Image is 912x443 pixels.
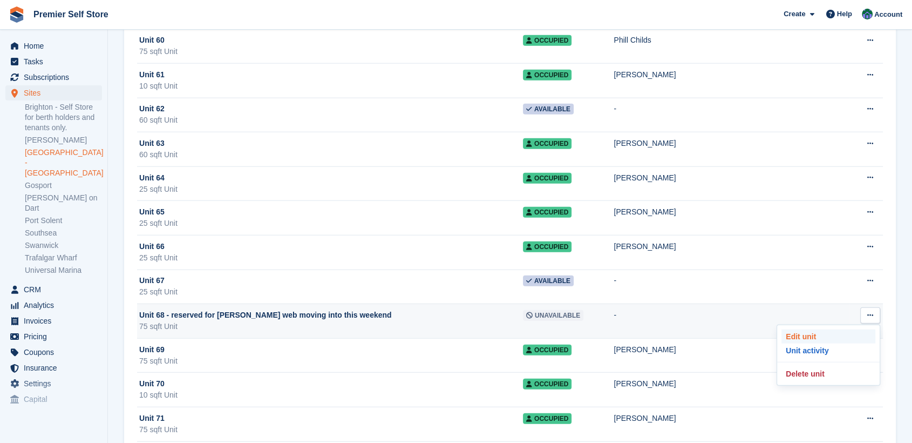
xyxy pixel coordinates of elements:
div: 75 sqft Unit [139,321,523,332]
span: Analytics [24,298,89,313]
a: Brighton - Self Store for berth holders and tenants only. [25,102,102,133]
span: Unit 67 [139,275,165,286]
span: Settings [24,376,89,391]
div: [PERSON_NAME] [614,172,849,184]
a: Port Solent [25,216,102,226]
td: - [614,98,849,132]
span: Storefront [10,416,107,427]
span: Unit 63 [139,138,165,149]
div: 75 sqft Unit [139,424,523,435]
a: menu [5,70,102,85]
a: Southsea [25,228,102,238]
a: Swanwick [25,240,102,251]
div: 75 sqft Unit [139,355,523,367]
span: Unit 65 [139,206,165,218]
div: [PERSON_NAME] [614,241,849,252]
a: Delete unit [781,367,875,381]
a: Edit unit [781,330,875,344]
a: menu [5,282,102,297]
span: Unit 71 [139,413,165,424]
div: 25 sqft Unit [139,218,523,229]
a: menu [5,313,102,328]
span: Coupons [24,345,89,360]
a: menu [5,360,102,375]
span: CRM [24,282,89,297]
span: Unavailable [523,310,583,321]
a: menu [5,54,102,69]
span: Occupied [523,70,571,80]
span: Occupied [523,345,571,355]
div: 75 sqft Unit [139,46,523,57]
span: Occupied [523,35,571,46]
div: [PERSON_NAME] [614,69,849,80]
span: Capital [24,392,89,407]
span: Unit 64 [139,172,165,184]
span: Account [874,9,902,20]
span: Available [523,104,574,115]
span: Unit 68 - reserved for [PERSON_NAME] web moving into this weekend [139,310,392,321]
span: Unit 60 [139,35,165,46]
div: 10 sqft Unit [139,390,523,401]
div: [PERSON_NAME] [614,344,849,355]
div: Phill Childs [614,35,849,46]
span: Unit 69 [139,344,165,355]
div: 60 sqft Unit [139,115,523,126]
span: Occupied [523,379,571,390]
a: menu [5,38,102,53]
div: [PERSON_NAME] [614,378,849,390]
a: Universal Marina [25,265,102,276]
a: menu [5,392,102,407]
span: Insurance [24,360,89,375]
a: Gosport [25,180,102,191]
div: 60 sqft Unit [139,149,523,160]
div: 25 sqft Unit [139,252,523,264]
span: Invoices [24,313,89,328]
span: Create [784,9,805,19]
div: 25 sqft Unit [139,286,523,298]
td: - [614,270,849,304]
a: menu [5,345,102,360]
span: Occupied [523,413,571,424]
a: menu [5,85,102,100]
span: Occupied [523,173,571,184]
span: Unit 61 [139,69,165,80]
span: Occupied [523,138,571,149]
img: stora-icon-8386f47178a22dfd0bd8f6a31ec36ba5ce8667c1dd55bd0f319d3a0aa187defe.svg [9,6,25,23]
span: Subscriptions [24,70,89,85]
span: Occupied [523,207,571,218]
span: Pricing [24,329,89,344]
span: Home [24,38,89,53]
span: Sites [24,85,89,100]
span: Tasks [24,54,89,69]
a: [PERSON_NAME] [25,135,102,145]
div: [PERSON_NAME] [614,413,849,424]
a: menu [5,329,102,344]
div: 25 sqft Unit [139,184,523,195]
a: [GEOGRAPHIC_DATA] - [GEOGRAPHIC_DATA] [25,147,102,178]
span: Occupied [523,241,571,252]
span: Available [523,276,574,286]
a: Unit activity [781,344,875,358]
span: Help [837,9,852,19]
a: [PERSON_NAME] on Dart [25,193,102,213]
td: - [614,304,849,339]
span: Unit 62 [139,103,165,115]
a: Premier Self Store [29,5,113,23]
a: menu [5,376,102,391]
img: Jo Granger [862,9,873,19]
span: Unit 70 [139,378,165,390]
div: [PERSON_NAME] [614,206,849,218]
div: 10 sqft Unit [139,80,523,92]
div: [PERSON_NAME] [614,138,849,149]
a: menu [5,298,102,313]
span: Unit 66 [139,241,165,252]
a: Trafalgar Wharf [25,253,102,263]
